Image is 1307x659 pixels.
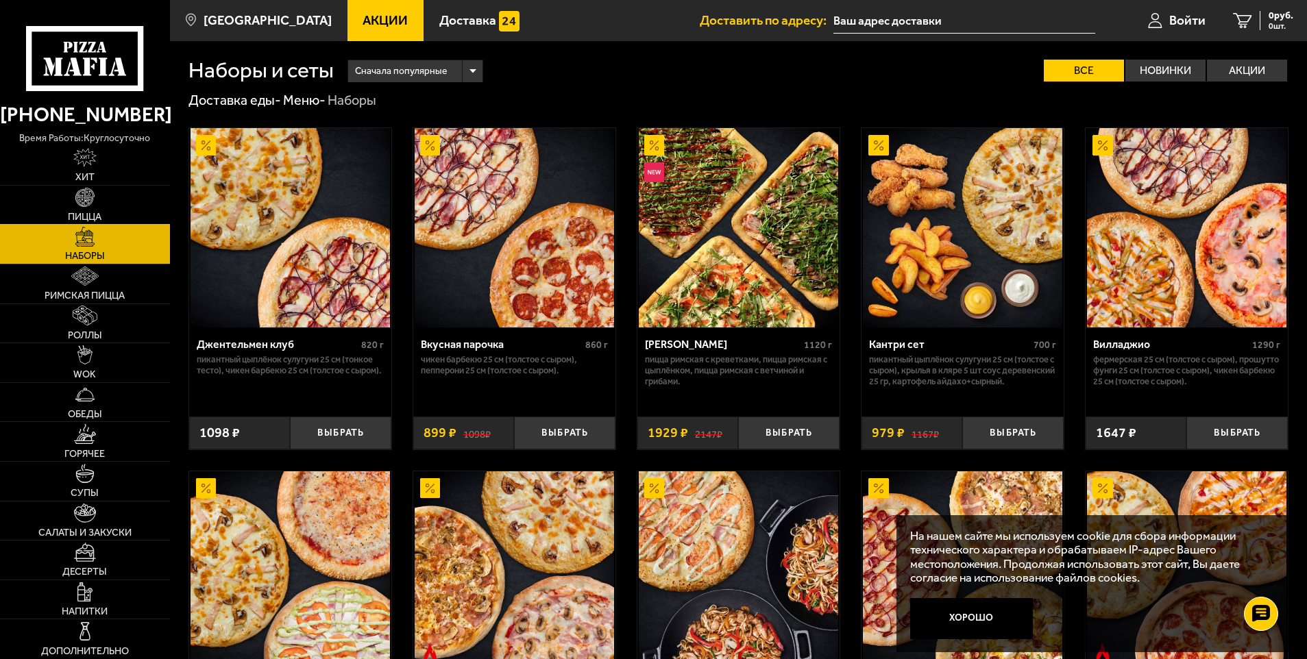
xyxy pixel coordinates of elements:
[413,128,615,327] a: АкционныйВкусная парочка
[197,354,384,376] p: Пикантный цыплёнок сулугуни 25 см (тонкое тесто), Чикен Барбекю 25 см (толстое с сыром).
[188,60,334,82] h1: Наборы и сеты
[644,135,665,156] img: Акционный
[421,354,608,376] p: Чикен Барбекю 25 см (толстое с сыром), Пепперони 25 см (толстое с сыром).
[869,354,1056,387] p: Пикантный цыплёнок сулугуни 25 см (толстое с сыром), крылья в кляре 5 шт соус деревенский 25 гр, ...
[191,128,390,327] img: Джентельмен клуб
[1087,128,1286,327] img: Вилладжио
[644,162,665,183] img: Новинка
[1093,338,1249,351] div: Вилладжио
[1092,478,1113,499] img: Акционный
[1086,128,1288,327] a: АкционныйВилладжио
[290,416,391,450] button: Выбрать
[196,135,217,156] img: Акционный
[199,426,240,440] span: 1098 ₽
[41,647,129,656] span: Дополнительно
[868,135,889,156] img: Акционный
[1269,11,1293,21] span: 0 руб.
[1186,416,1288,450] button: Выбрать
[499,11,520,32] img: 15daf4d41897b9f0e9f617042186c801.svg
[68,212,101,222] span: Пицца
[1169,14,1206,27] span: Войти
[283,92,326,108] a: Меню-
[868,478,889,499] img: Акционный
[1044,60,1124,82] label: Все
[1034,339,1056,351] span: 700 г
[62,567,107,577] span: Десерты
[420,478,441,499] img: Акционный
[644,478,665,499] img: Акционный
[361,339,384,351] span: 820 г
[439,14,496,27] span: Доставка
[695,426,722,440] s: 2147 ₽
[424,426,456,440] span: 899 ₽
[639,128,838,327] img: Мама Миа
[962,416,1064,450] button: Выбрать
[514,416,615,450] button: Выбрать
[648,426,688,440] span: 1929 ₽
[73,370,96,380] span: WOK
[637,128,840,327] a: АкционныйНовинкаМама Миа
[912,426,939,440] s: 1167 ₽
[1125,60,1206,82] label: Новинки
[1093,354,1280,387] p: Фермерская 25 см (толстое с сыром), Прошутто Фунги 25 см (толстое с сыром), Чикен Барбекю 25 см (...
[38,528,132,538] span: Салаты и закуски
[71,488,99,498] span: Супы
[585,339,608,351] span: 860 г
[463,426,491,440] s: 1098 ₽
[738,416,840,450] button: Выбрать
[421,338,582,351] div: Вкусная парочка
[355,58,447,84] span: Сначала популярные
[862,128,1064,327] a: АкционныйКантри сет
[68,410,102,419] span: Обеды
[910,598,1033,639] button: Хорошо
[1092,135,1113,156] img: Акционный
[833,8,1095,34] input: Ваш адрес доставки
[1252,339,1280,351] span: 1290 г
[65,251,105,261] span: Наборы
[415,128,614,327] img: Вкусная парочка
[45,291,125,301] span: Римская пицца
[204,14,332,27] span: [GEOGRAPHIC_DATA]
[64,449,105,459] span: Горячее
[328,92,376,110] div: Наборы
[1096,426,1136,440] span: 1647 ₽
[700,14,833,27] span: Доставить по адресу:
[869,338,1030,351] div: Кантри сет
[420,135,441,156] img: Акционный
[197,338,358,351] div: Джентельмен клуб
[1207,60,1287,82] label: Акции
[1269,22,1293,30] span: 0 шт.
[189,128,391,327] a: АкционныйДжентельмен клуб
[196,478,217,499] img: Акционный
[68,331,102,340] span: Роллы
[872,426,905,440] span: 979 ₽
[910,529,1267,585] p: На нашем сайте мы используем cookie для сбора информации технического характера и обрабатываем IP...
[363,14,408,27] span: Акции
[645,354,832,387] p: Пицца Римская с креветками, Пицца Римская с цыплёнком, Пицца Римская с ветчиной и грибами.
[62,607,108,617] span: Напитки
[804,339,832,351] span: 1120 г
[645,338,801,351] div: [PERSON_NAME]
[75,173,95,182] span: Хит
[863,128,1062,327] img: Кантри сет
[188,92,281,108] a: Доставка еды-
